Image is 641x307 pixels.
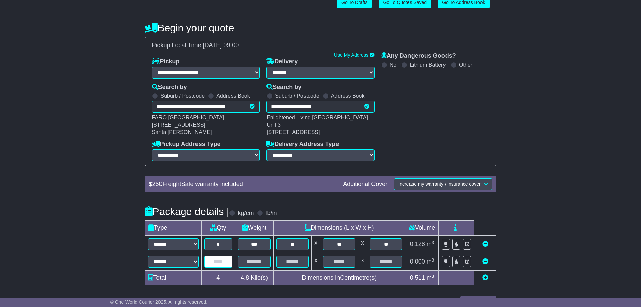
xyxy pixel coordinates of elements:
span: 250 [152,181,163,187]
h4: Package details | [145,206,229,217]
label: lb/in [265,210,277,217]
td: Weight [235,221,273,236]
span: Santa [PERSON_NAME] [152,129,212,135]
span: 0.511 [410,274,425,281]
label: Search by [152,84,187,91]
label: Other [459,62,472,68]
sup: 3 [432,240,434,245]
span: Increase my warranty / insurance cover [398,181,480,187]
span: Unit 3 [266,122,281,128]
button: Increase my warranty / insurance cover [394,178,492,190]
label: Address Book [216,93,250,99]
td: x [358,253,367,271]
label: Address Book [331,93,365,99]
td: Type [145,221,201,236]
h4: Begin your quote [145,22,496,33]
a: Remove this item [482,241,488,247]
div: Additional Cover [340,181,391,188]
label: Delivery [266,58,298,65]
div: $ FreightSafe warranty included [146,181,340,188]
td: Dimensions in Centimetre(s) [273,271,405,285]
span: 0.128 [410,241,425,247]
label: kg/cm [238,210,254,217]
span: [DATE] 09:00 [203,42,239,49]
label: Suburb / Postcode [161,93,205,99]
td: x [312,236,320,253]
span: [STREET_ADDRESS] [266,129,320,135]
td: Kilo(s) [235,271,273,285]
span: m [427,274,434,281]
span: © One World Courier 2025. All rights reserved. [110,299,208,305]
span: 0.000 [410,258,425,265]
div: Pickup Local Time: [149,42,493,49]
span: FARO [GEOGRAPHIC_DATA] [152,115,224,120]
span: 4.8 [241,274,249,281]
label: No [390,62,396,68]
span: m [427,241,434,247]
label: Any Dangerous Goods? [381,52,456,60]
td: Total [145,271,201,285]
a: Add new item [482,274,488,281]
a: Remove this item [482,258,488,265]
a: Use My Address [334,52,368,58]
td: Dimensions (L x W x H) [273,221,405,236]
sup: 3 [432,274,434,279]
span: Enlightened Living [GEOGRAPHIC_DATA] [266,115,368,120]
span: [STREET_ADDRESS] [152,122,205,128]
label: Search by [266,84,301,91]
label: Delivery Address Type [266,141,339,148]
label: Suburb / Postcode [275,93,319,99]
td: x [312,253,320,271]
label: Pickup Address Type [152,141,221,148]
label: Lithium Battery [410,62,446,68]
td: Qty [201,221,235,236]
label: Pickup [152,58,180,65]
td: x [358,236,367,253]
td: Volume [405,221,439,236]
span: m [427,258,434,265]
sup: 3 [432,257,434,263]
td: 4 [201,271,235,285]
